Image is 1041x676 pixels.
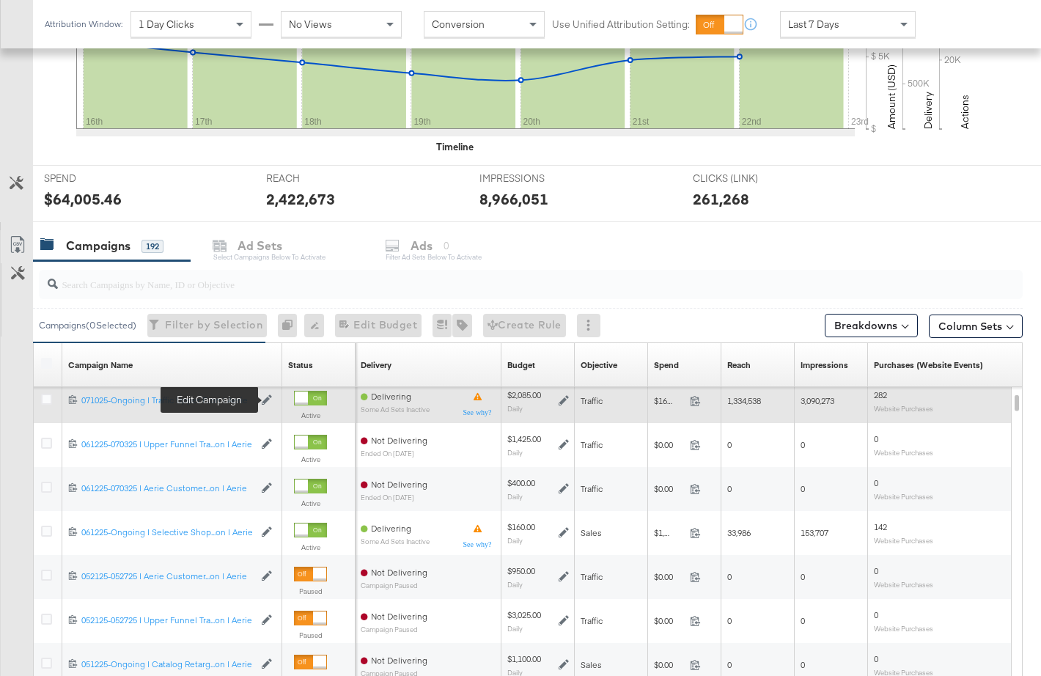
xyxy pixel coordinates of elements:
div: 8,966,051 [479,188,548,210]
sub: Daily [507,492,523,501]
span: CLICKS (LINK) [693,172,803,185]
span: Sales [581,659,602,670]
a: Your campaign's objective. [581,359,617,371]
button: Edit Campaign [262,394,276,405]
span: $0.00 [654,439,684,450]
a: Shows the current state of your Ad Campaign. [288,359,313,371]
span: IMPRESSIONS [479,172,589,185]
div: Objective [581,359,617,371]
span: 0 [727,615,732,626]
span: Not Delivering [371,655,427,666]
span: 0 [801,483,805,494]
div: 071025-Ongoing | Traffic Upper F...on | Aerie [81,394,254,406]
span: Not Delivering [371,611,427,622]
sub: Website Purchases [874,448,933,457]
div: Timeline [436,140,474,154]
span: SPEND [44,172,154,185]
sub: Daily [507,404,523,413]
span: Not Delivering [371,567,427,578]
div: Status [288,359,313,371]
div: 061225-Ongoing | Selective Shop...on | Aerie [81,526,254,538]
span: 142 [874,521,887,532]
span: Conversion [432,18,485,31]
sub: Website Purchases [874,624,933,633]
a: 052125-052725 | Upper Funnel Tra...on | Aerie [81,614,254,627]
a: Reflects the ability of your Ad Campaign to achieve delivery based on ad states, schedule and bud... [361,359,391,371]
span: 0 [874,477,878,488]
span: Traffic [581,615,603,626]
a: The total amount spent to date. [654,359,679,371]
div: $400.00 [507,477,535,489]
div: $2,085.00 [507,389,541,401]
div: Reach [727,359,751,371]
div: Campaigns [66,238,130,254]
span: Traffic [581,439,603,450]
span: 33,986 [727,527,751,538]
div: Delivery [361,359,391,371]
span: 0 [874,609,878,620]
div: $1,100.00 [507,653,541,665]
span: Delivering [371,523,411,534]
div: $950.00 [507,565,535,577]
span: 0 [727,439,732,450]
button: Column Sets [929,315,1023,338]
span: 0 [874,433,878,444]
sub: Some Ad Sets Inactive [361,537,430,545]
a: The number of people your ad was served to. [727,359,751,371]
div: 0 [278,314,304,337]
a: Your campaign name. [68,359,133,371]
a: 051225-Ongoing | Catalog Retarg...on | Aerie [81,658,254,671]
text: Actions [958,95,971,129]
div: 2,422,673 [266,188,335,210]
div: Campaign Name [68,359,133,371]
sub: Daily [507,580,523,589]
div: Attribution Window: [44,19,123,29]
div: 192 [141,240,163,253]
sub: Website Purchases [874,404,933,413]
span: 1,334,538 [727,395,761,406]
sub: Website Purchases [874,536,933,545]
span: Last 7 Days [788,18,839,31]
span: Not Delivering [371,435,427,446]
span: $16,081.75 [654,395,684,406]
sub: Campaign Paused [361,625,427,633]
span: Traffic [581,483,603,494]
span: $0.00 [654,659,684,670]
button: Breakdowns [825,314,918,337]
span: 1 Day Clicks [139,18,194,31]
span: 0 [801,571,805,582]
a: The number of times your ad was served. On mobile apps an ad is counted as served the first time ... [801,359,848,371]
div: $1,425.00 [507,433,541,445]
div: 061225-070325 | Aerie Customer...on | Aerie [81,482,254,494]
sub: Website Purchases [874,580,933,589]
div: Spend [654,359,679,371]
a: 061225-070325 | Upper Funnel Tra...on | Aerie [81,438,254,451]
input: Search Campaigns by Name, ID or Objective [58,264,935,293]
div: 061225-070325 | Upper Funnel Tra...on | Aerie [81,438,254,450]
span: 0 [727,571,732,582]
span: 3,090,273 [801,395,834,406]
text: Amount (USD) [885,65,898,129]
span: 0 [801,659,805,670]
sub: Daily [507,624,523,633]
div: Budget [507,359,535,371]
div: $160.00 [507,521,535,533]
div: $3,025.00 [507,609,541,621]
span: 153,707 [801,527,828,538]
span: REACH [266,172,376,185]
span: $1,270.68 [654,527,684,538]
div: Campaigns ( 0 Selected) [39,319,136,332]
sub: ended on [DATE] [361,449,427,458]
sub: Some Ad Sets Inactive [361,405,430,414]
label: Paused [294,631,327,640]
sub: Campaign Paused [361,581,427,589]
label: Active [294,499,327,508]
div: $64,005.46 [44,188,122,210]
span: Not Delivering [371,479,427,490]
div: Purchases (Website Events) [874,359,983,371]
label: Use Unified Attribution Setting: [552,18,690,32]
div: 052125-052725 | Upper Funnel Tra...on | Aerie [81,614,254,626]
sub: ended on [DATE] [361,493,427,502]
span: 0 [874,565,878,576]
div: 051225-Ongoing | Catalog Retarg...on | Aerie [81,658,254,670]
